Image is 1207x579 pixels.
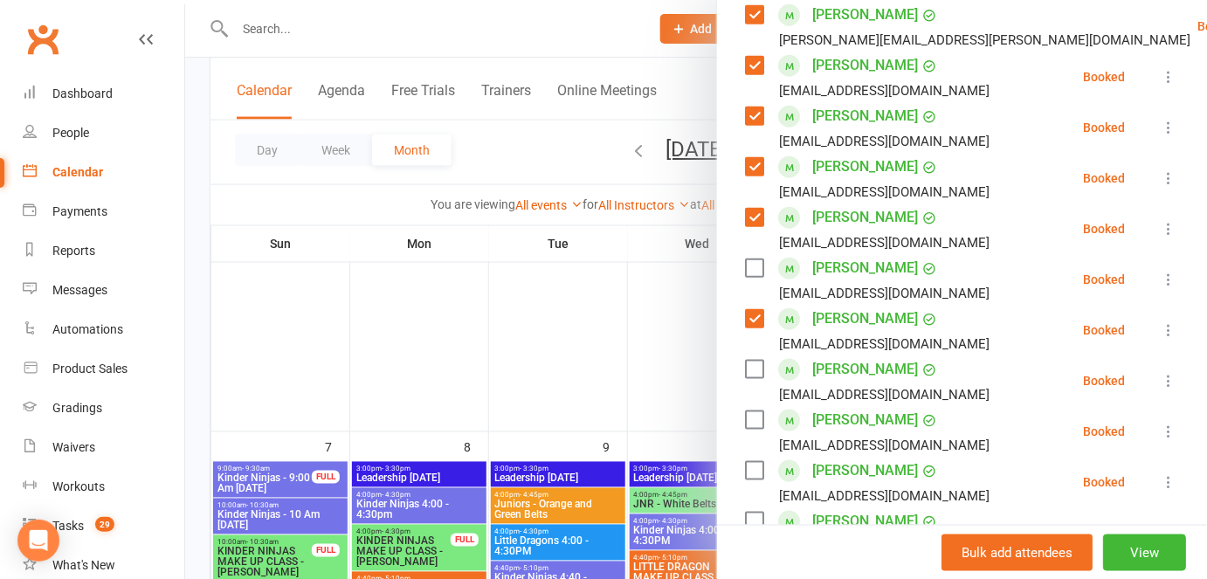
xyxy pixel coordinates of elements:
[23,507,184,546] a: Tasks 29
[23,231,184,271] a: Reports
[52,244,95,258] div: Reports
[1103,534,1186,570] button: View
[779,130,990,153] div: [EMAIL_ADDRESS][DOMAIN_NAME]
[17,520,59,562] div: Open Intercom Messenger
[52,362,128,376] div: Product Sales
[1083,425,1125,438] div: Booked
[779,282,990,305] div: [EMAIL_ADDRESS][DOMAIN_NAME]
[812,355,918,383] a: [PERSON_NAME]
[52,165,103,179] div: Calendar
[1083,476,1125,488] div: Booked
[52,204,107,218] div: Payments
[812,1,918,29] a: [PERSON_NAME]
[1083,223,1125,235] div: Booked
[1083,273,1125,286] div: Booked
[812,457,918,485] a: [PERSON_NAME]
[1083,324,1125,336] div: Booked
[779,434,990,457] div: [EMAIL_ADDRESS][DOMAIN_NAME]
[23,310,184,349] a: Automations
[52,322,123,336] div: Automations
[52,519,84,533] div: Tasks
[779,231,990,254] div: [EMAIL_ADDRESS][DOMAIN_NAME]
[812,203,918,231] a: [PERSON_NAME]
[52,440,95,454] div: Waivers
[1083,121,1125,134] div: Booked
[779,485,990,507] div: [EMAIL_ADDRESS][DOMAIN_NAME]
[812,507,918,535] a: [PERSON_NAME]
[812,254,918,282] a: [PERSON_NAME]
[812,102,918,130] a: [PERSON_NAME]
[941,534,1093,570] button: Bulk add attendees
[23,389,184,428] a: Gradings
[52,283,107,297] div: Messages
[812,305,918,333] a: [PERSON_NAME]
[52,126,89,140] div: People
[779,79,990,102] div: [EMAIL_ADDRESS][DOMAIN_NAME]
[1083,172,1125,184] div: Booked
[779,383,990,406] div: [EMAIL_ADDRESS][DOMAIN_NAME]
[21,17,65,61] a: Clubworx
[23,74,184,114] a: Dashboard
[779,29,1190,52] div: [PERSON_NAME][EMAIL_ADDRESS][PERSON_NAME][DOMAIN_NAME]
[23,467,184,507] a: Workouts
[1083,71,1125,83] div: Booked
[23,428,184,467] a: Waivers
[52,558,115,572] div: What's New
[52,401,102,415] div: Gradings
[52,86,113,100] div: Dashboard
[23,114,184,153] a: People
[23,153,184,192] a: Calendar
[812,52,918,79] a: [PERSON_NAME]
[1083,375,1125,387] div: Booked
[812,153,918,181] a: [PERSON_NAME]
[23,192,184,231] a: Payments
[23,271,184,310] a: Messages
[779,181,990,203] div: [EMAIL_ADDRESS][DOMAIN_NAME]
[52,479,105,493] div: Workouts
[812,406,918,434] a: [PERSON_NAME]
[95,517,114,532] span: 29
[23,349,184,389] a: Product Sales
[779,333,990,355] div: [EMAIL_ADDRESS][DOMAIN_NAME]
